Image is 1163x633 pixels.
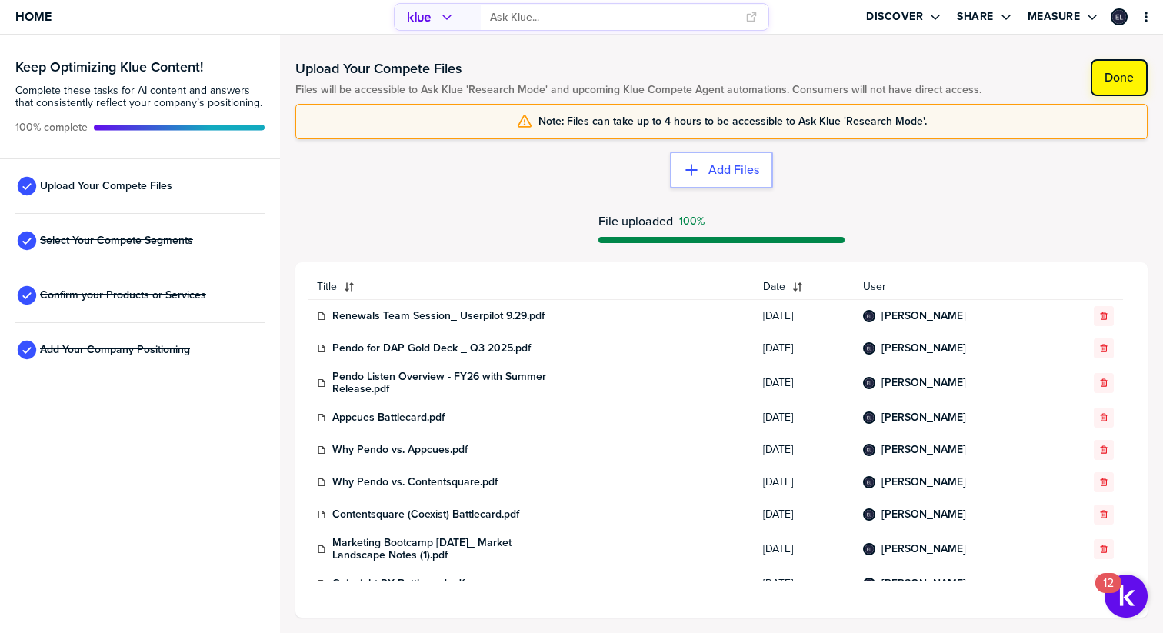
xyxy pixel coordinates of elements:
img: 2564ccd93351bdf1cc5d857781760854-sml.png [865,312,874,321]
button: Open Resource Center, 12 new notifications [1105,575,1148,618]
div: Ethan Lapinski [863,444,875,456]
span: [DATE] [763,543,845,555]
span: Title [317,281,337,293]
span: [DATE] [763,444,845,456]
div: Ethan Lapinski [863,377,875,389]
span: [DATE] [763,342,845,355]
div: Ethan Lapinski [863,578,875,590]
label: Measure [1028,10,1081,24]
a: [PERSON_NAME] [881,543,966,555]
a: [PERSON_NAME] [881,310,966,322]
div: Ethan Lapinski [863,342,875,355]
span: Upload Your Compete Files [40,180,172,192]
span: Files will be accessible to Ask Klue 'Research Mode' and upcoming Klue Compete Agent automations.... [295,84,981,96]
span: Confirm your Products or Services [40,289,206,302]
img: 2564ccd93351bdf1cc5d857781760854-sml.png [865,378,874,388]
img: 2564ccd93351bdf1cc5d857781760854-sml.png [1112,10,1126,24]
span: [DATE] [763,508,845,521]
img: 2564ccd93351bdf1cc5d857781760854-sml.png [865,413,874,422]
div: Ethan Lapinski [863,411,875,424]
img: 2564ccd93351bdf1cc5d857781760854-sml.png [865,344,874,353]
button: Add Files [670,152,773,188]
span: File uploaded [598,215,673,228]
h3: Keep Optimizing Klue Content! [15,60,265,74]
label: Share [957,10,994,24]
span: [DATE] [763,578,845,590]
a: Edit Profile [1109,7,1129,27]
img: 2564ccd93351bdf1cc5d857781760854-sml.png [865,545,874,554]
a: Pendo Listen Overview - FY26 with Summer Release.pdf [332,371,563,395]
div: Ethan Lapinski [863,543,875,555]
a: Marketing Bootcamp [DATE]_ Market Landscape Notes (1).pdf [332,537,563,561]
span: User [863,281,1049,293]
a: Contentsquare (Coexist) Battlecard.pdf [332,508,519,521]
span: [DATE] [763,310,845,322]
span: Select Your Compete Segments [40,235,193,247]
label: Discover [866,10,923,24]
a: [PERSON_NAME] [881,342,966,355]
a: [PERSON_NAME] [881,476,966,488]
span: Add Your Company Positioning [40,344,190,356]
a: Why Pendo vs. Contentsquare.pdf [332,476,498,488]
button: Date [754,275,854,299]
span: Active [15,122,88,134]
div: Ethan Lapinski [863,310,875,322]
label: Add Files [708,162,759,178]
span: [DATE] [763,377,845,389]
span: Home [15,10,52,23]
span: Success [679,215,705,228]
a: [PERSON_NAME] [881,377,966,389]
a: Pendo for DAP Gold Deck _ Q3 2025.pdf [332,342,531,355]
img: 2564ccd93351bdf1cc5d857781760854-sml.png [865,478,874,487]
a: [PERSON_NAME] [881,578,966,590]
a: [PERSON_NAME] [881,508,966,521]
a: Why Pendo vs. Appcues.pdf [332,444,468,456]
a: [PERSON_NAME] [881,444,966,456]
img: 2564ccd93351bdf1cc5d857781760854-sml.png [865,445,874,455]
div: Ethan Lapinski [863,508,875,521]
a: Renewals Team Session_ Userpilot 9.29.pdf [332,310,545,322]
a: Appcues Battlecard.pdf [332,411,445,424]
div: Ethan Lapinski [1111,8,1128,25]
span: Date [763,281,785,293]
input: Ask Klue... [490,5,736,30]
span: [DATE] [763,476,845,488]
span: Note: Files can take up to 4 hours to be accessible to Ask Klue 'Research Mode'. [538,115,927,128]
span: [DATE] [763,411,845,424]
button: Title [308,275,754,299]
label: Done [1105,70,1134,85]
img: 2564ccd93351bdf1cc5d857781760854-sml.png [865,510,874,519]
h1: Upload Your Compete Files [295,59,981,78]
div: Ethan Lapinski [863,476,875,488]
div: 12 [1103,583,1114,603]
a: Gainsight PX Battlecard.pdf [332,578,465,590]
a: [PERSON_NAME] [881,411,966,424]
button: Done [1091,59,1148,96]
span: Complete these tasks for AI content and answers that consistently reflect your company’s position... [15,85,265,109]
img: 2564ccd93351bdf1cc5d857781760854-sml.png [865,579,874,588]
